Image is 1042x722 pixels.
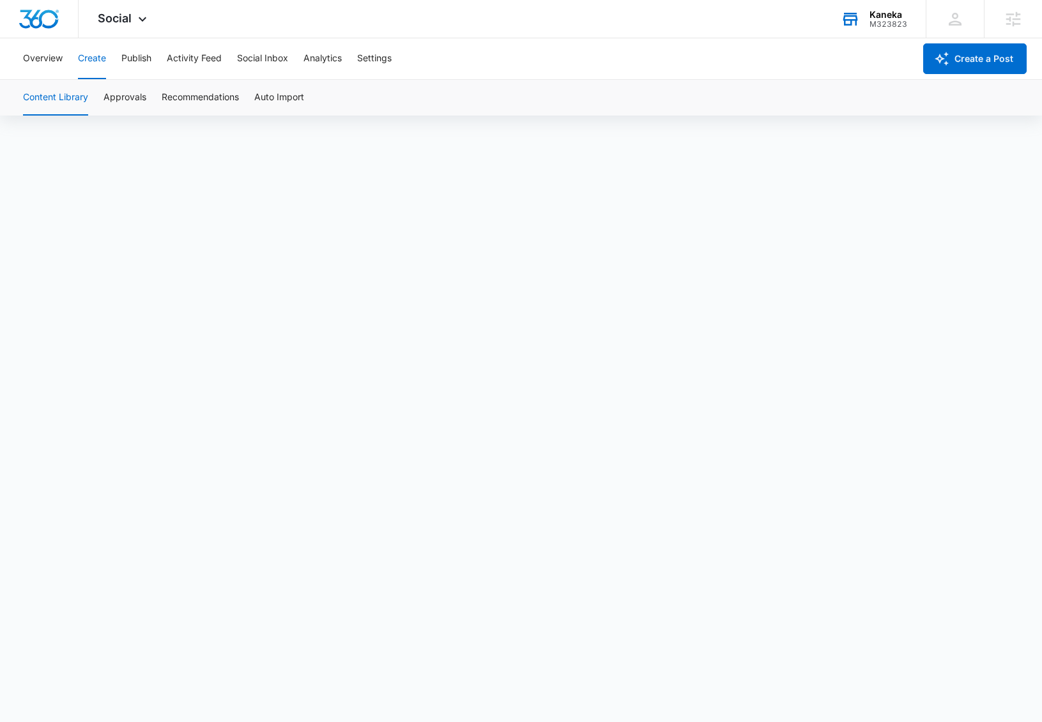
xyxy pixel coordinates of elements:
[167,38,222,79] button: Activity Feed
[23,80,88,116] button: Content Library
[162,80,239,116] button: Recommendations
[870,20,907,29] div: account id
[357,38,392,79] button: Settings
[303,38,342,79] button: Analytics
[870,10,907,20] div: account name
[103,80,146,116] button: Approvals
[23,38,63,79] button: Overview
[78,38,106,79] button: Create
[98,11,132,25] span: Social
[254,80,304,116] button: Auto Import
[121,38,151,79] button: Publish
[923,43,1027,74] button: Create a Post
[237,38,288,79] button: Social Inbox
